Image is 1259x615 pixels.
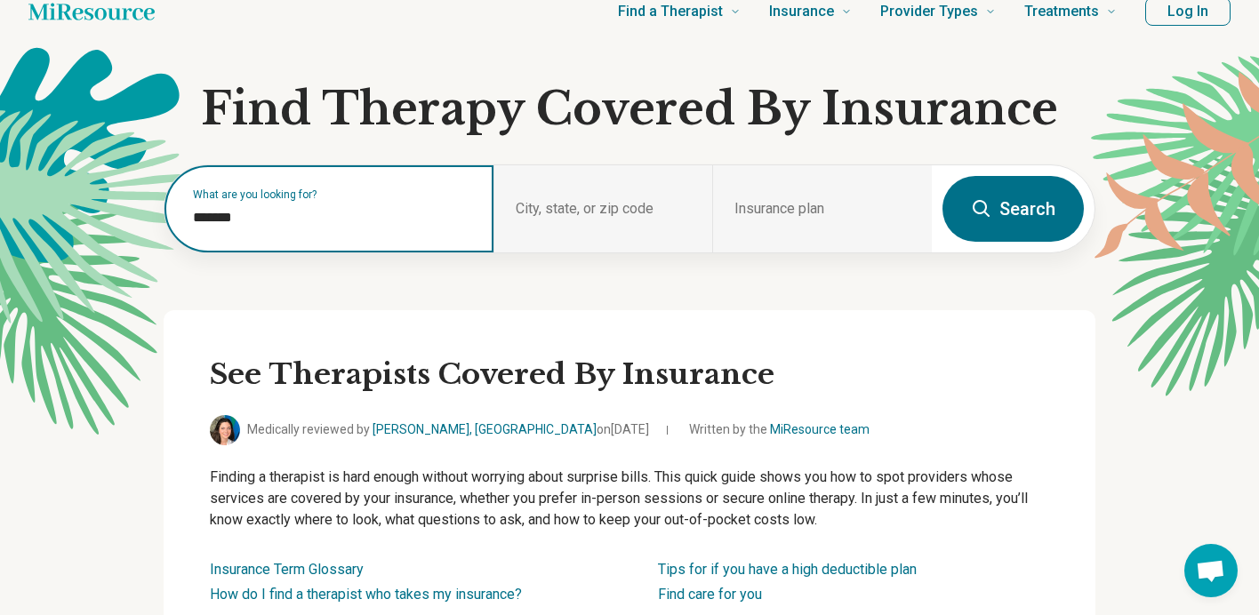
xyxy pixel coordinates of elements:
[373,422,597,436] a: [PERSON_NAME], [GEOGRAPHIC_DATA]
[210,561,364,578] a: Insurance Term Glossary
[658,586,762,603] a: Find care for you
[210,356,1049,394] h2: See Therapists Covered By Insurance
[770,422,870,436] a: MiResource team
[247,420,649,439] span: Medically reviewed by
[210,467,1049,531] p: Finding a therapist is hard enough without worrying about surprise bills. This quick guide shows ...
[1184,544,1238,597] div: Open chat
[658,561,917,578] a: Tips for if you have a high deductible plan
[597,422,649,436] span: on [DATE]
[193,189,472,200] label: What are you looking for?
[164,83,1095,136] h1: Find Therapy Covered By Insurance
[210,586,522,603] a: How do I find a therapist who takes my insurance?
[689,420,870,439] span: Written by the
[942,176,1084,242] button: Search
